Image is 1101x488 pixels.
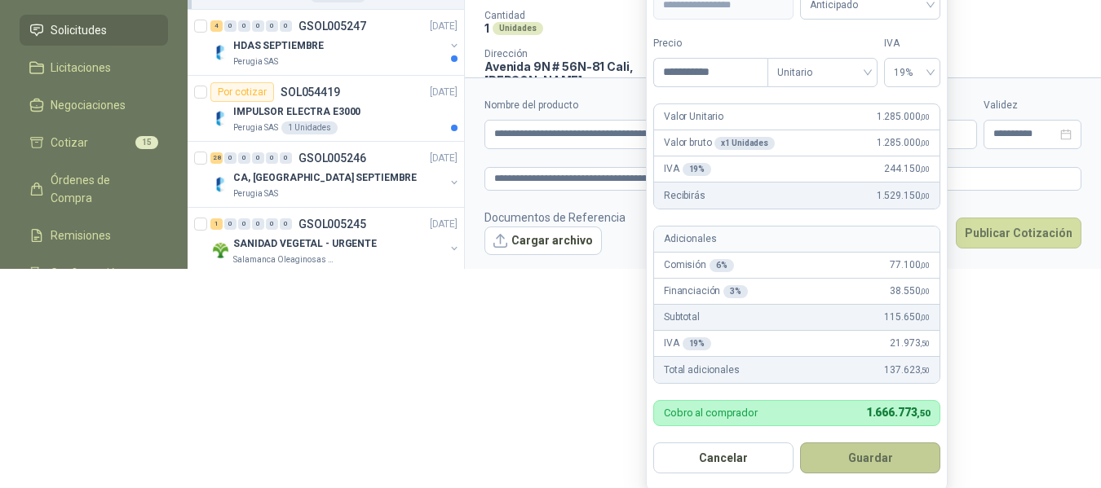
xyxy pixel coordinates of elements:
p: Subtotal [664,310,700,325]
a: 1 0 0 0 0 0 GSOL005245[DATE] Company LogoSANIDAD VEGETAL - URGENTESalamanca Oleaginosas SAS [210,214,461,266]
p: Valor Unitario [664,109,723,125]
label: Precio [653,36,767,51]
p: Cobro al comprador [664,407,758,418]
a: 4 0 0 0 0 0 GSOL005247[DATE] Company LogoHDAS SEPTIEMBREPerugia SAS [210,16,461,68]
div: 0 [280,218,292,230]
div: Por cotizar [210,82,274,102]
p: SOL054419 [281,86,340,98]
span: 1.285.000 [877,135,930,151]
p: Salamanca Oleaginosas SAS [233,253,336,266]
div: 0 [224,20,237,32]
img: Company Logo [210,42,230,62]
p: Perugia SAS [233,121,278,134]
p: Adicionales [664,231,716,247]
p: Dirección [484,48,659,59]
p: GSOL005247 [298,20,366,32]
span: Unitario [777,60,868,85]
a: Órdenes de Compra [20,165,168,213]
span: 1.666.773 [866,406,930,419]
p: GSOL005245 [298,218,366,230]
span: ,50 [920,339,930,348]
img: Company Logo [210,240,230,260]
p: [DATE] [430,217,458,232]
span: Licitaciones [51,59,111,77]
span: ,00 [920,287,930,296]
span: 115.650 [884,310,930,325]
div: 0 [252,218,264,230]
div: 28 [210,152,223,164]
span: 21.973 [890,336,930,351]
button: Cancelar [653,442,794,473]
label: Nombre del producto [484,98,749,113]
span: ,50 [917,408,930,419]
span: ,00 [920,313,930,322]
button: Guardar [800,442,940,473]
span: ,00 [920,165,930,174]
div: 0 [238,152,250,164]
a: Remisiones [20,220,168,251]
div: 1 Unidades [281,121,338,134]
p: Recibirás [664,188,705,204]
span: 137.623 [884,363,930,378]
a: Licitaciones [20,52,168,83]
span: Órdenes de Compra [51,171,153,207]
span: 77.100 [890,257,930,273]
label: Validez [984,98,1081,113]
button: Publicar Cotización [956,218,1081,248]
p: Documentos de Referencia [484,209,626,226]
p: Total adicionales [664,363,740,378]
p: IVA [664,336,711,351]
span: 1.285.000 [877,109,930,125]
div: 19 % [683,163,712,176]
span: 244.150 [884,161,930,177]
span: ,50 [920,366,930,375]
a: Negociaciones [20,90,168,121]
p: IMPULSOR ELECTRA E3000 [233,104,360,120]
div: 6 % [710,259,734,272]
span: Remisiones [51,226,111,244]
p: Avenida 9N # 56N-81 Cali , [PERSON_NAME][GEOGRAPHIC_DATA] [484,59,659,101]
button: Cargar archivo [484,226,602,256]
div: 0 [266,152,278,164]
p: Cantidad [484,10,693,21]
p: [DATE] [430,85,458,100]
span: ,00 [920,191,930,200]
a: Por cotizarSOL054419[DATE] Company LogoIMPULSOR ELECTRA E3000Perugia SAS1 Unidades [188,76,464,142]
div: 19 % [683,337,712,350]
p: 1 [484,21,489,35]
div: 0 [224,218,237,230]
p: GSOL005246 [298,152,366,164]
p: CA, [GEOGRAPHIC_DATA] SEPTIEMBRE [233,170,417,186]
span: ,00 [920,261,930,270]
div: 0 [238,218,250,230]
span: 15 [135,136,158,149]
div: x 1 Unidades [714,137,775,150]
div: 0 [224,152,237,164]
div: Unidades [493,22,543,35]
span: Configuración [51,264,122,282]
div: 4 [210,20,223,32]
span: 38.550 [890,284,930,299]
div: 0 [252,20,264,32]
div: 0 [266,20,278,32]
span: Cotizar [51,134,88,152]
span: ,00 [920,138,930,147]
div: 1 [210,218,223,230]
p: IVA [664,161,711,177]
label: IVA [884,36,940,51]
span: ,00 [920,112,930,121]
p: Valor bruto [664,135,775,151]
img: Company Logo [210,174,230,194]
img: Company Logo [210,108,230,128]
p: Comisión [664,257,734,273]
p: Financiación [664,284,748,299]
div: 3 % [723,285,748,298]
div: 0 [238,20,250,32]
div: 0 [266,218,278,230]
span: Solicitudes [51,21,107,39]
p: SANIDAD VEGETAL - URGENTE [233,236,377,252]
div: 0 [252,152,264,164]
p: Perugia SAS [233,187,278,200]
a: Cotizar15 [20,127,168,158]
span: 1.529.150 [877,188,930,204]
